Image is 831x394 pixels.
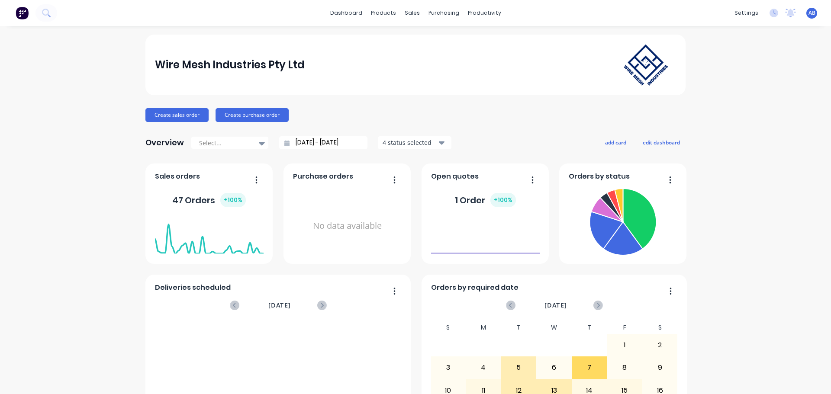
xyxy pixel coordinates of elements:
[607,357,642,378] div: 8
[400,6,424,19] div: sales
[569,171,630,182] span: Orders by status
[572,321,607,334] div: T
[424,6,464,19] div: purchasing
[145,108,209,122] button: Create sales order
[383,138,437,147] div: 4 status selected
[544,301,567,310] span: [DATE]
[431,321,466,334] div: S
[730,6,763,19] div: settings
[216,108,289,122] button: Create purchase order
[607,334,642,356] div: 1
[220,193,246,207] div: + 100 %
[615,36,676,94] img: Wire Mesh Industries Pty Ltd
[172,193,246,207] div: 47 Orders
[536,321,572,334] div: W
[502,357,536,378] div: 5
[293,171,353,182] span: Purchase orders
[637,137,686,148] button: edit dashboard
[808,9,815,17] span: AB
[431,171,479,182] span: Open quotes
[599,137,632,148] button: add card
[268,301,291,310] span: [DATE]
[572,357,607,378] div: 7
[367,6,400,19] div: products
[643,334,677,356] div: 2
[607,321,642,334] div: F
[155,171,200,182] span: Sales orders
[537,357,571,378] div: 6
[378,136,451,149] button: 4 status selected
[490,193,516,207] div: + 100 %
[455,193,516,207] div: 1 Order
[431,282,519,293] span: Orders by required date
[466,321,501,334] div: M
[466,357,501,378] div: 4
[642,321,678,334] div: S
[464,6,506,19] div: productivity
[431,357,466,378] div: 3
[293,185,402,267] div: No data available
[643,357,677,378] div: 9
[145,134,184,151] div: Overview
[501,321,537,334] div: T
[326,6,367,19] a: dashboard
[16,6,29,19] img: Factory
[155,56,305,74] div: Wire Mesh Industries Pty Ltd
